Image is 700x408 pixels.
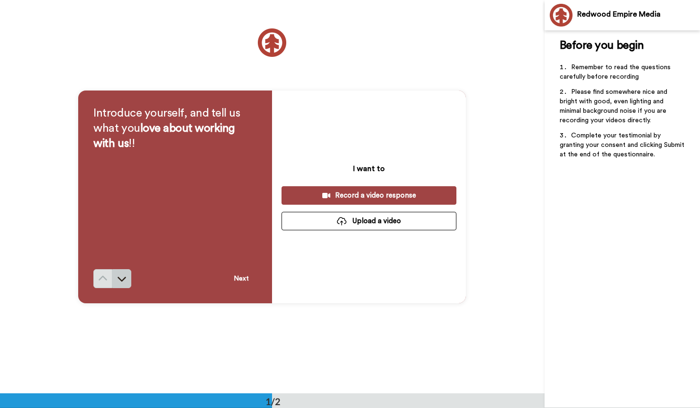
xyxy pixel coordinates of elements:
[289,190,449,200] div: Record a video response
[128,138,135,149] span: !!
[550,4,573,27] img: Profile Image
[226,269,257,288] button: Next
[560,132,686,158] span: Complete your testimonial by granting your consent and clicking Submit at the end of the question...
[560,89,669,124] span: Please find somewhere nice and bright with good, even lighting and minimal background noise if yo...
[140,123,161,134] span: love
[353,163,385,174] p: I want to
[93,108,243,134] span: Introduce yourself, and tell us what you
[282,186,456,205] button: Record a video response
[577,10,700,19] div: Redwood Empire Media
[93,123,237,149] span: about working with us
[250,395,296,408] div: 1/2
[560,64,673,80] span: Remember to read the questions carefully before recording
[560,40,644,51] span: Before you begin
[282,212,456,230] button: Upload a video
